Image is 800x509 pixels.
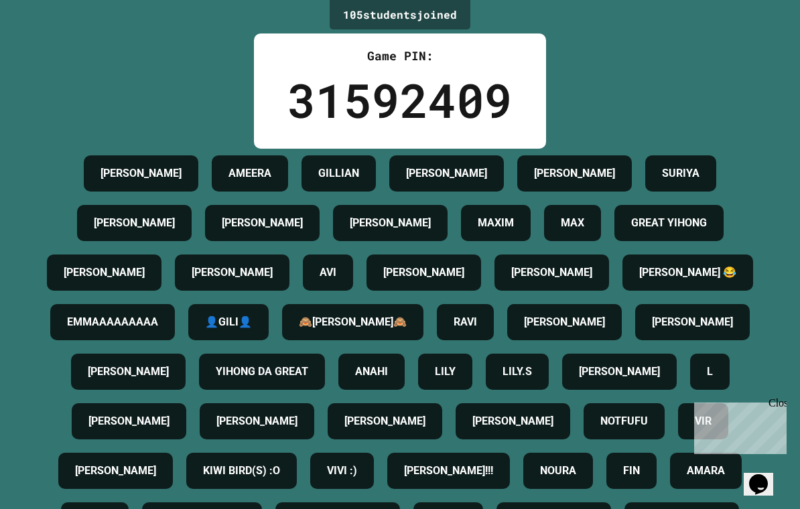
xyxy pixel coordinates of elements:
div: Game PIN: [287,47,513,65]
h4: [PERSON_NAME]!!! [404,463,493,479]
h4: GREAT YIHONG [631,215,707,231]
h4: [PERSON_NAME] [652,314,733,330]
h4: L [707,364,713,380]
h4: MAX [561,215,584,231]
h4: [PERSON_NAME] [350,215,431,231]
h4: GILLIAN [318,165,359,181]
h4: AMARA [687,463,725,479]
h4: RAVI [454,314,477,330]
h4: ANAHI [355,364,388,380]
div: Chat with us now!Close [5,5,92,85]
h4: 🙈[PERSON_NAME]🙈 [299,314,407,330]
h4: [PERSON_NAME] [101,165,182,181]
h4: VIVI :) [327,463,357,479]
h4: FIN [623,463,640,479]
h4: MAXIM [478,215,514,231]
iframe: chat widget [744,455,787,496]
h4: [PERSON_NAME] [344,413,425,429]
h4: [PERSON_NAME] [222,215,303,231]
iframe: chat widget [689,397,787,454]
h4: LILY [435,364,456,380]
h4: [PERSON_NAME] [406,165,487,181]
h4: [PERSON_NAME] [383,265,464,281]
h4: [PERSON_NAME] [75,463,156,479]
h4: [PERSON_NAME] [88,364,169,380]
h4: [PERSON_NAME] [534,165,615,181]
h4: LILY.S [503,364,532,380]
h4: 👤GILI👤 [205,314,252,330]
h4: [PERSON_NAME] [511,265,592,281]
h4: [PERSON_NAME] 😂 [639,265,736,281]
h4: [PERSON_NAME] [579,364,660,380]
h4: [PERSON_NAME] [472,413,553,429]
h4: YIHONG DA GREAT [216,364,308,380]
h4: [PERSON_NAME] [64,265,145,281]
h4: [PERSON_NAME] [88,413,170,429]
h4: [PERSON_NAME] [192,265,273,281]
h4: AVI [320,265,336,281]
h4: NOURA [540,463,576,479]
h4: SURIYA [662,165,699,181]
h4: EMMAAAAAAAAA [67,314,158,330]
h4: [PERSON_NAME] [216,413,297,429]
div: 31592409 [287,65,513,135]
h4: NOTFUFU [600,413,648,429]
h4: KIWI BIRD(S) :O [203,463,280,479]
h4: AMEERA [228,165,271,181]
h4: [PERSON_NAME] [94,215,175,231]
h4: [PERSON_NAME] [524,314,605,330]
